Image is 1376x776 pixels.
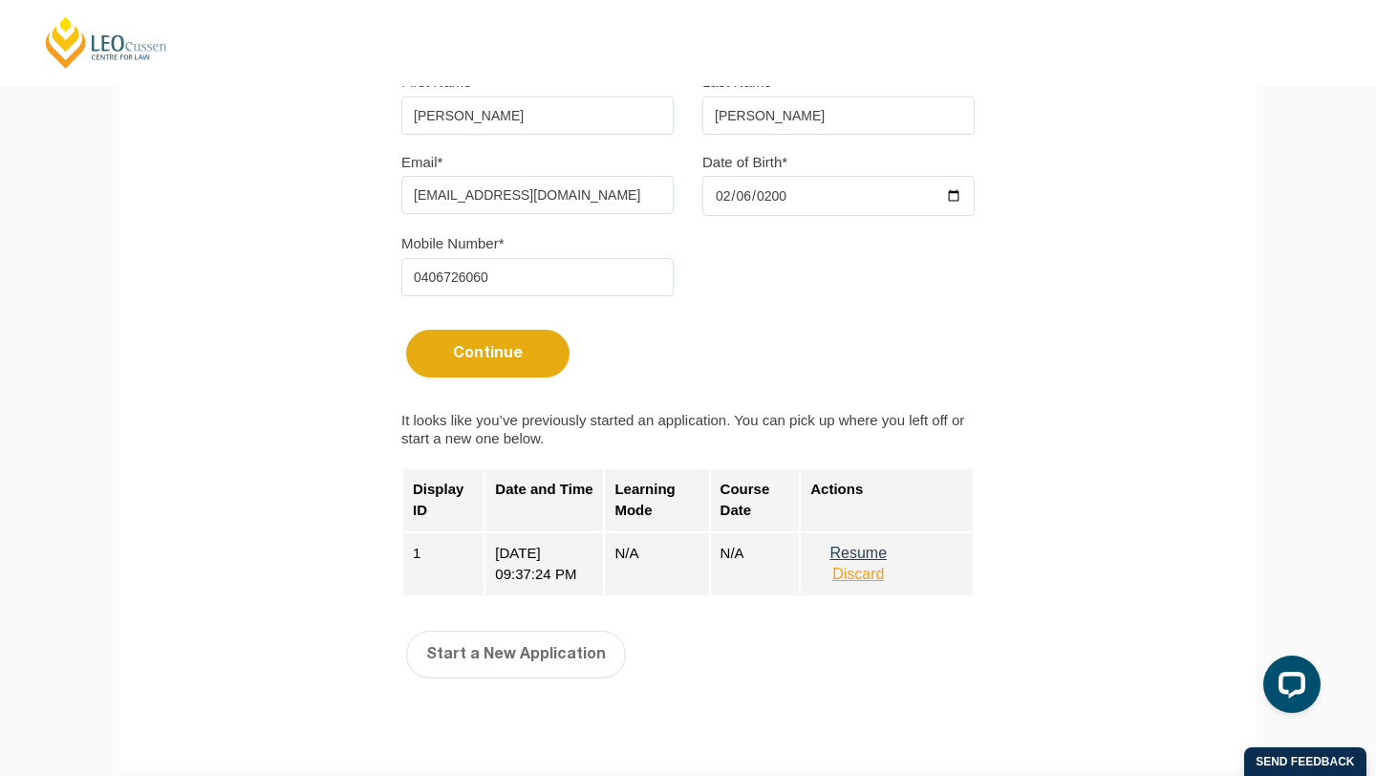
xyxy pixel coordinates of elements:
label: Date of Birth* [702,153,787,172]
button: Continue [406,330,570,377]
input: Last name [702,97,975,135]
button: Resume [810,545,906,562]
strong: Date and Time [495,481,592,497]
strong: Course Date [720,481,770,519]
strong: Actions [810,481,863,497]
label: Mobile Number* [401,234,505,253]
input: First name [401,97,674,135]
input: Mobile Number [401,258,674,296]
div: N/A [710,532,801,596]
iframe: LiveChat chat widget [1248,648,1328,728]
div: 1 [402,532,484,596]
input: Email [401,176,674,214]
label: Email* [401,153,442,172]
button: Discard [810,566,906,583]
strong: Learning Mode [614,481,675,519]
div: [DATE] 09:37:24 PM [484,532,604,596]
a: [PERSON_NAME] Centre for Law [43,15,170,70]
label: It looks like you’ve previously started an application. You can pick up where you left off or sta... [401,411,975,448]
strong: Display ID [413,481,463,519]
div: N/A [604,532,709,596]
button: Start a New Application [406,631,626,679]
